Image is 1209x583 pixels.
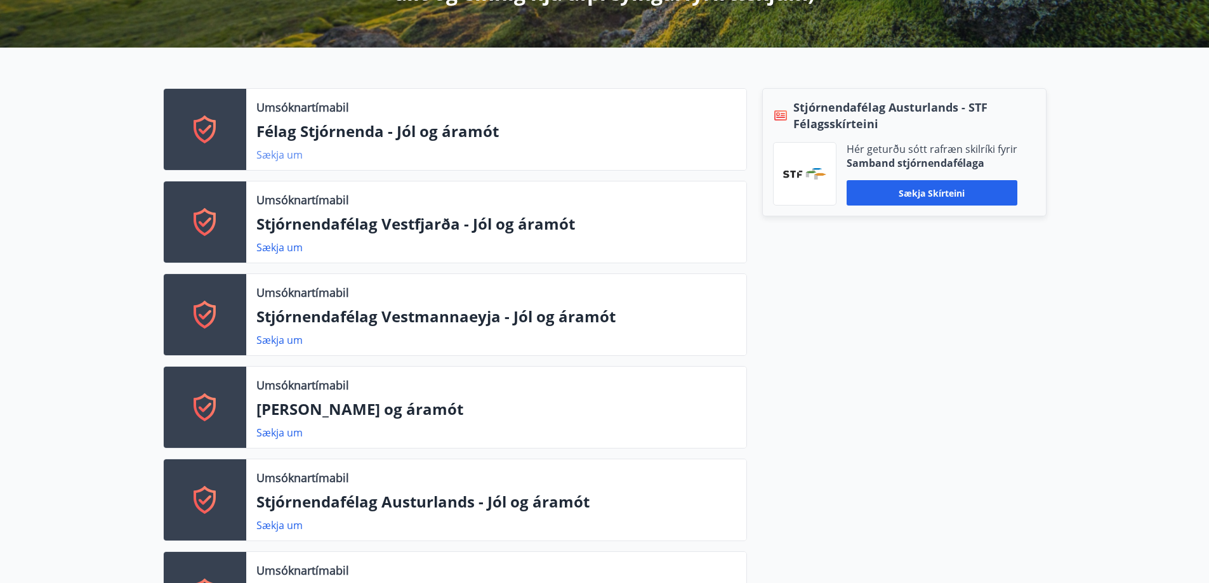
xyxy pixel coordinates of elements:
p: Samband stjórnendafélaga [847,156,1017,170]
img: vjCaq2fThgY3EUYqSgpjEiBg6WP39ov69hlhuPVN.png [783,168,826,180]
p: [PERSON_NAME] og áramót [256,398,736,420]
p: Umsóknartímabil [256,562,349,579]
p: Stjórnendafélag Vestfjarða - Jól og áramót [256,213,736,235]
p: Stjórnendafélag Austurlands - Jól og áramót [256,491,736,513]
p: Umsóknartímabil [256,469,349,486]
a: Sækja um [256,518,303,532]
p: Umsóknartímabil [256,99,349,115]
p: Umsóknartímabil [256,377,349,393]
p: Stjórnendafélag Vestmannaeyja - Jól og áramót [256,306,736,327]
button: Sækja skírteini [847,180,1017,206]
p: Umsóknartímabil [256,192,349,208]
p: Hér geturðu sótt rafræn skilríki fyrir [847,142,1017,156]
span: Stjórnendafélag Austurlands - STF Félagsskírteini [793,99,1036,132]
a: Sækja um [256,333,303,347]
a: Sækja um [256,426,303,440]
a: Sækja um [256,240,303,254]
p: Umsóknartímabil [256,284,349,301]
a: Sækja um [256,148,303,162]
p: Félag Stjórnenda - Jól og áramót [256,121,736,142]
